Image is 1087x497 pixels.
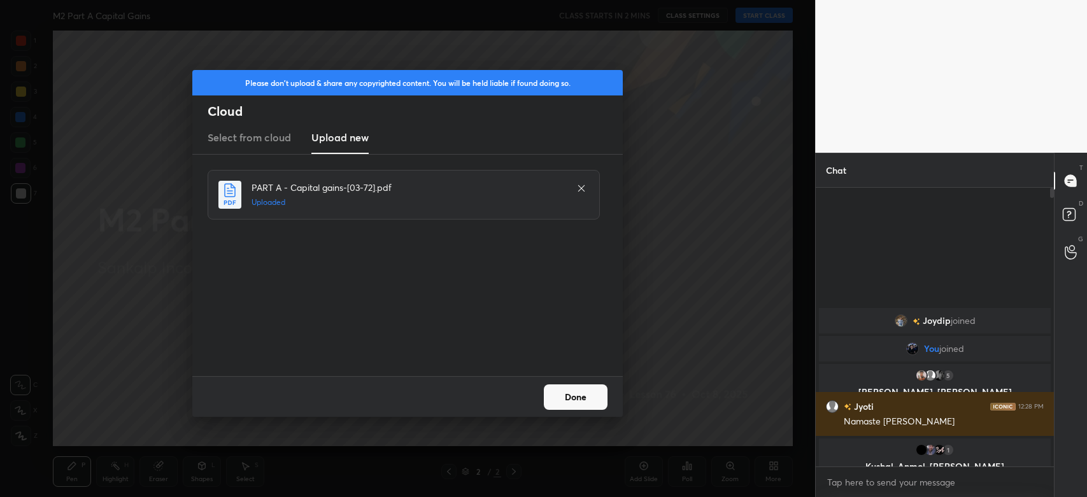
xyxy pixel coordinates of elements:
[1079,199,1083,208] p: D
[913,318,920,325] img: no-rating-badge.077c3623.svg
[942,444,955,456] div: 1
[1078,234,1083,244] p: G
[923,316,951,326] span: Joydip
[895,314,907,327] img: fb0284f353b6470fba481f642408ba31.jpg
[816,153,856,187] p: Chat
[924,369,937,382] img: default.png
[1018,403,1044,410] div: 12:28 PM
[906,342,919,355] img: 3ecc4a16164f415e9c6631d6952294ad.jpg
[252,197,564,208] h5: Uploaded
[827,387,1043,397] p: [PERSON_NAME], [PERSON_NAME]
[915,369,928,382] img: 3
[990,403,1016,410] img: iconic-dark.1390631f.png
[924,344,939,354] span: You
[311,130,369,145] h3: Upload new
[939,344,964,354] span: joined
[915,444,928,456] img: 62926b773acf452eba01c796c3415993.jpg
[208,103,623,120] h2: Cloud
[933,444,946,456] img: ca6593715f084ce4ab6f6f8b8bf1690f.jpg
[192,70,623,95] div: Please don't upload & share any copyrighted content. You will be held liable if found doing so.
[816,305,1054,466] div: grid
[826,400,839,413] img: default.png
[544,384,607,410] button: Done
[252,181,564,194] h4: PART A - Capital gains-[03-72].pdf
[844,416,1044,428] div: Namaste [PERSON_NAME]
[924,444,937,456] img: 9bbbbd7f3d5c46118b25471b9c9dca74.jpg
[933,369,946,382] img: 18c9eee23770447292ed6fdc5df699c1.jpg
[942,369,955,382] div: 5
[951,316,976,326] span: joined
[851,400,874,413] h6: Jyoti
[827,461,1043,472] p: Kushal, Anmol, [PERSON_NAME]
[844,403,851,410] img: no-rating-badge.077c3623.svg
[1079,163,1083,172] p: T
